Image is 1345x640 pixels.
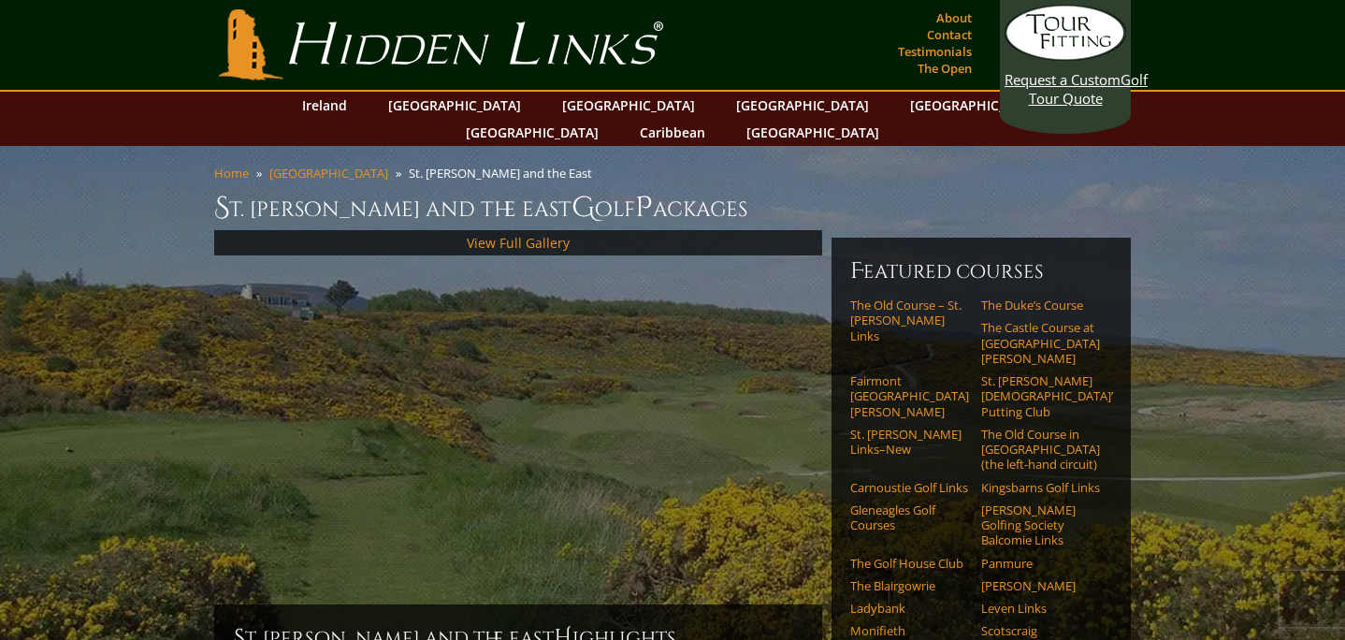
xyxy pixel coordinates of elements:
[981,427,1100,473] a: The Old Course in [GEOGRAPHIC_DATA] (the left-hand circuit)
[981,578,1100,593] a: [PERSON_NAME]
[635,189,653,226] span: P
[981,556,1100,571] a: Panmure
[850,601,969,616] a: Ladybank
[981,480,1100,495] a: Kingsbarns Golf Links
[1005,5,1126,108] a: Request a CustomGolf Tour Quote
[214,165,249,182] a: Home
[981,298,1100,313] a: The Duke’s Course
[379,92,530,119] a: [GEOGRAPHIC_DATA]
[1005,70,1121,89] span: Request a Custom
[981,601,1100,616] a: Leven Links
[850,298,969,343] a: The Old Course – St. [PERSON_NAME] Links
[571,189,595,226] span: G
[922,22,976,48] a: Contact
[727,92,878,119] a: [GEOGRAPHIC_DATA]
[467,234,570,252] a: View Full Gallery
[553,92,704,119] a: [GEOGRAPHIC_DATA]
[850,373,969,419] a: Fairmont [GEOGRAPHIC_DATA][PERSON_NAME]
[981,320,1100,366] a: The Castle Course at [GEOGRAPHIC_DATA][PERSON_NAME]
[850,256,1112,286] h6: Featured Courses
[269,165,388,182] a: [GEOGRAPHIC_DATA]
[981,373,1100,419] a: St. [PERSON_NAME] [DEMOGRAPHIC_DATA]’ Putting Club
[893,38,976,65] a: Testimonials
[932,5,976,31] a: About
[456,119,608,146] a: [GEOGRAPHIC_DATA]
[981,502,1100,548] a: [PERSON_NAME] Golfing Society Balcomie Links
[737,119,889,146] a: [GEOGRAPHIC_DATA]
[293,92,356,119] a: Ireland
[850,480,969,495] a: Carnoustie Golf Links
[850,502,969,533] a: Gleneagles Golf Courses
[981,623,1100,638] a: Scotscraig
[850,556,969,571] a: The Golf House Club
[850,427,969,458] a: St. [PERSON_NAME] Links–New
[409,165,600,182] li: St. [PERSON_NAME] and the East
[913,55,976,81] a: The Open
[214,189,1131,226] h1: St. [PERSON_NAME] and the East olf ackages
[850,578,969,593] a: The Blairgowrie
[850,623,969,638] a: Monifieth
[630,119,715,146] a: Caribbean
[901,92,1052,119] a: [GEOGRAPHIC_DATA]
